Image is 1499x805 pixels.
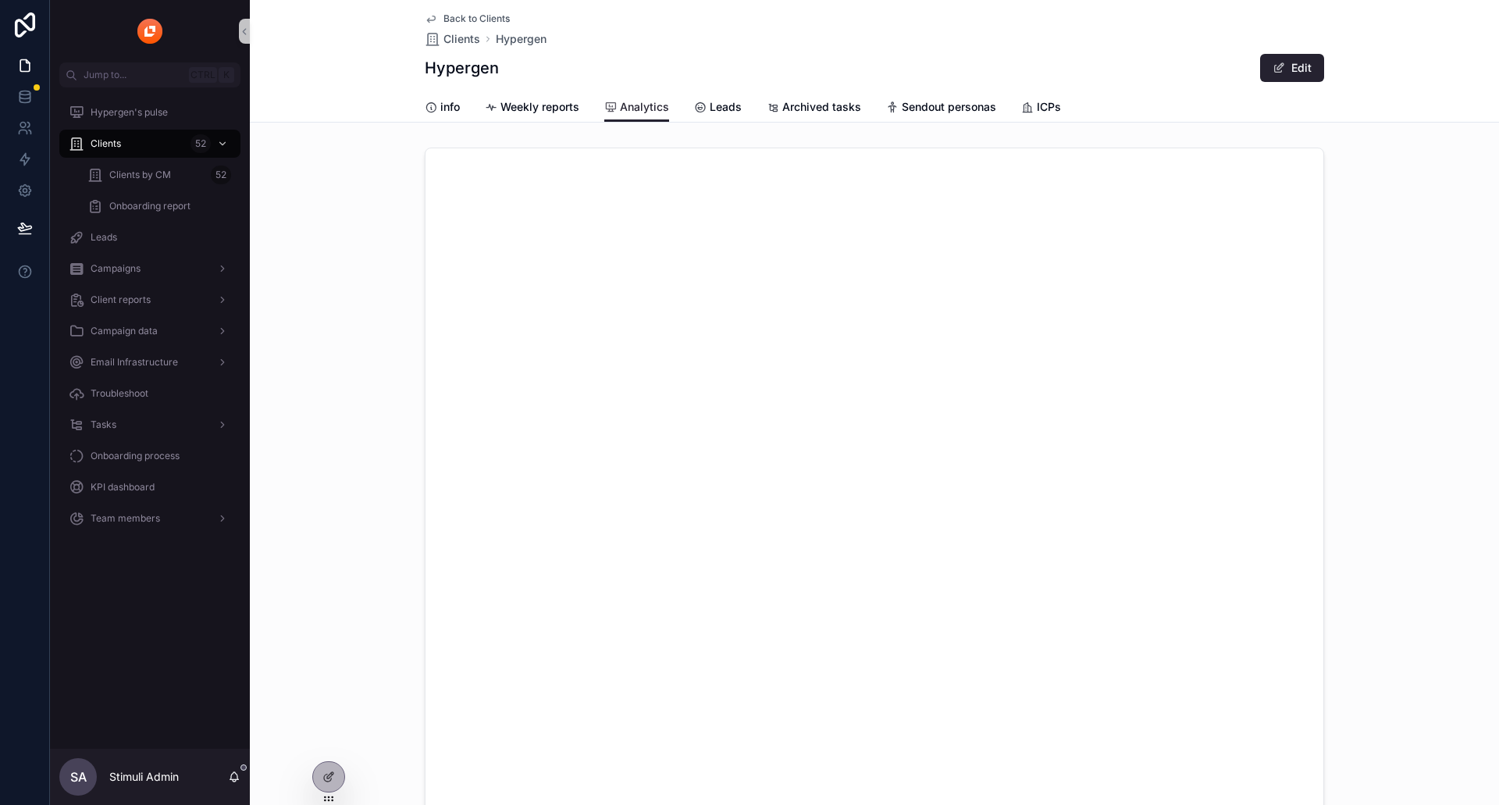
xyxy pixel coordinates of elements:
span: Tasks [91,419,116,431]
span: Jump to... [84,69,183,81]
span: Campaigns [91,262,141,275]
span: Email Infrastructure [91,356,178,369]
span: Sendout personas [902,99,996,115]
span: Weekly reports [500,99,579,115]
span: Troubleshoot [91,387,148,400]
span: Clients [91,137,121,150]
a: Client reports [59,286,240,314]
a: Analytics [604,93,669,123]
p: Stimuli Admin [109,769,179,785]
div: scrollable content [50,87,250,553]
a: info [425,93,460,124]
a: Onboarding process [59,442,240,470]
div: 52 [211,166,231,184]
span: Back to Clients [443,12,510,25]
span: Leads [91,231,117,244]
a: Back to Clients [425,12,510,25]
a: Clients [425,31,480,47]
span: Clients by CM [109,169,171,181]
a: Team members [59,504,240,533]
a: Campaigns [59,255,240,283]
a: Troubleshoot [59,379,240,408]
a: Campaign data [59,317,240,345]
span: Campaign data [91,325,158,337]
span: SA [70,768,87,786]
span: Clients [443,31,480,47]
a: Onboarding report [78,192,240,220]
span: ICPs [1037,99,1061,115]
span: Team members [91,512,160,525]
span: Analytics [620,99,669,115]
button: Edit [1260,54,1324,82]
span: Onboarding process [91,450,180,462]
a: Weekly reports [485,93,579,124]
span: Archived tasks [782,99,861,115]
a: Hypergen [496,31,547,47]
a: Sendout personas [886,93,996,124]
span: Onboarding report [109,200,190,212]
span: Ctrl [189,67,217,83]
a: Leads [694,93,742,124]
a: Clients by CM52 [78,161,240,189]
a: Clients52 [59,130,240,158]
span: KPI dashboard [91,481,155,493]
a: Email Infrastructure [59,348,240,376]
span: K [220,69,233,81]
a: Leads [59,223,240,251]
h1: Hypergen [425,57,499,79]
span: Hypergen's pulse [91,106,168,119]
a: Archived tasks [767,93,861,124]
a: Tasks [59,411,240,439]
span: Leads [710,99,742,115]
img: App logo [137,19,162,44]
a: ICPs [1021,93,1061,124]
a: Hypergen's pulse [59,98,240,126]
span: Client reports [91,294,151,306]
a: KPI dashboard [59,473,240,501]
span: info [440,99,460,115]
button: Jump to...CtrlK [59,62,240,87]
div: 52 [190,134,211,153]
